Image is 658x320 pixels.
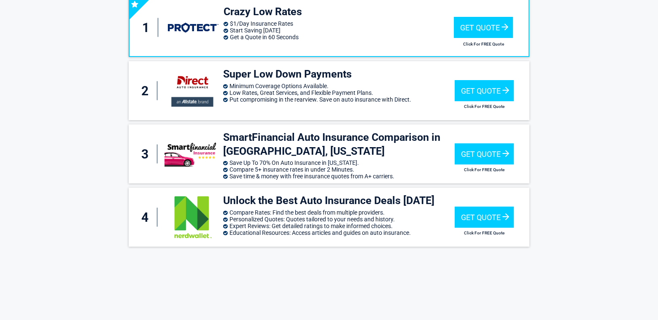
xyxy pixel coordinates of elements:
[223,229,454,236] li: Educational Resources: Access articles and guides on auto insurance.
[223,209,454,216] li: Compare Rates: Find the best deals from multiple providers.
[138,18,158,37] div: 1
[455,80,514,101] div: Get Quote
[165,14,219,40] img: protect's logo
[223,83,454,89] li: Minimum Coverage Options Available.
[455,167,514,172] h2: Click For FREE Quote
[223,67,454,81] h3: Super Low Down Payments
[223,131,454,158] h3: SmartFinancial Auto Insurance Comparison in [GEOGRAPHIC_DATA], [US_STATE]
[223,223,454,229] li: Expert Reviews: Get detailed ratings to make informed choices.
[223,166,454,173] li: Compare 5+ insurance rates in under 2 Minutes.
[455,143,514,164] div: Get Quote
[223,89,454,96] li: Low Rates, Great Services, and Flexible Payment Plans.
[224,20,454,27] li: $1/Day Insurance Rates
[224,34,454,40] li: Get a Quote in 60 Seconds
[223,194,454,208] h3: Unlock the Best Auto Insurance Deals [DATE]
[454,42,513,46] h2: Click For FREE Quote
[455,104,514,109] h2: Click For FREE Quote
[137,208,157,227] div: 4
[137,145,157,164] div: 3
[137,81,157,100] div: 2
[223,159,454,166] li: Save Up To 70% On Auto Insurance in [US_STATE].
[223,96,454,103] li: Put compromising in the rearview. Save on auto insurance with Direct.
[164,70,219,112] img: directauto's logo
[455,207,514,228] div: Get Quote
[164,195,219,239] img: nerdwallet's logo
[224,27,454,34] li: Start Saving [DATE]
[455,231,514,235] h2: Click For FREE Quote
[223,173,454,180] li: Save time & money with free insurance quotes from A+ carriers.
[164,141,219,167] img: smartfinancial's logo
[224,5,454,19] h3: Crazy Low Rates
[454,17,513,38] div: Get Quote
[223,216,454,223] li: Personalized Quotes: Quotes tailored to your needs and history.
